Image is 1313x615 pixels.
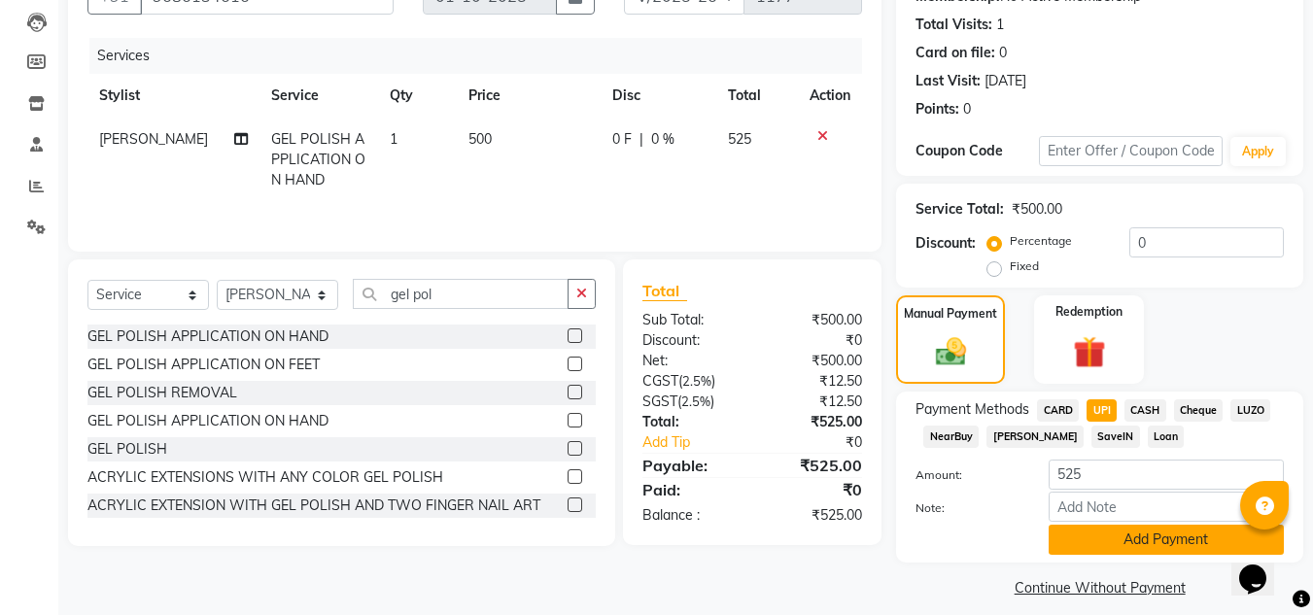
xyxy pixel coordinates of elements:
label: Note: [901,499,1033,517]
iframe: chat widget [1231,537,1294,596]
span: Cheque [1174,399,1224,422]
div: Discount: [628,330,752,351]
div: Total Visits: [916,15,992,35]
span: CARD [1037,399,1079,422]
span: 0 % [651,129,674,150]
label: Redemption [1055,303,1123,321]
div: ₹12.50 [752,371,877,392]
div: ₹0 [752,478,877,501]
label: Fixed [1010,257,1039,275]
span: CGST [642,372,678,390]
span: Loan [1148,426,1185,448]
span: UPI [1087,399,1117,422]
div: ₹525.00 [752,454,877,477]
input: Amount [1049,460,1284,490]
span: GEL POLISH APPLICATION ON HAND [271,130,365,188]
div: Sub Total: [628,310,752,330]
input: Enter Offer / Coupon Code [1039,136,1223,166]
div: GEL POLISH APPLICATION ON HAND [87,411,328,431]
div: ₹525.00 [752,505,877,526]
div: [DATE] [985,71,1026,91]
div: ₹500.00 [1012,199,1062,220]
div: Payable: [628,454,752,477]
span: SGST [642,393,677,410]
div: Paid: [628,478,752,501]
div: ( ) [628,371,752,392]
label: Amount: [901,466,1033,484]
div: ( ) [628,392,752,412]
span: NearBuy [923,426,979,448]
div: Net: [628,351,752,371]
input: Add Note [1049,492,1284,522]
span: Total [642,281,687,301]
span: LUZO [1230,399,1270,422]
a: Add Tip [628,432,773,453]
div: ₹0 [752,330,877,351]
a: Continue Without Payment [900,578,1299,598]
span: 500 [468,130,492,148]
div: ACRYLIC EXTENSIONS WITH ANY COLOR GEL POLISH [87,467,443,488]
button: Apply [1230,137,1286,166]
th: Qty [378,74,457,118]
th: Price [457,74,601,118]
div: Points: [916,99,959,120]
div: 1 [996,15,1004,35]
div: 0 [999,43,1007,63]
label: Manual Payment [904,305,997,323]
span: CASH [1124,399,1166,422]
div: Discount: [916,233,976,254]
div: ₹525.00 [752,412,877,432]
th: Disc [601,74,716,118]
div: GEL POLISH REMOVAL [87,383,237,403]
div: GEL POLISH APPLICATION ON FEET [87,355,320,375]
div: Balance : [628,505,752,526]
button: Add Payment [1049,525,1284,555]
span: Payment Methods [916,399,1029,420]
div: GEL POLISH [87,439,167,460]
div: Service Total: [916,199,1004,220]
div: ₹500.00 [752,310,877,330]
span: 0 F [612,129,632,150]
div: ₹12.50 [752,392,877,412]
span: | [639,129,643,150]
div: Total: [628,412,752,432]
img: _cash.svg [926,334,976,369]
th: Action [798,74,862,118]
th: Service [259,74,378,118]
span: 2.5% [681,393,710,409]
label: Percentage [1010,232,1072,250]
div: Services [89,38,877,74]
img: _gift.svg [1063,332,1116,372]
div: GEL POLISH APPLICATION ON HAND [87,326,328,347]
span: [PERSON_NAME] [99,130,208,148]
div: ₹500.00 [752,351,877,371]
div: ₹0 [774,432,878,453]
span: [PERSON_NAME] [986,426,1084,448]
div: Card on file: [916,43,995,63]
div: ACRYLIC EXTENSION WITH GEL POLISH AND TWO FINGER NAIL ART [87,495,540,516]
input: Search or Scan [353,279,569,309]
div: Coupon Code [916,141,1038,161]
span: 2.5% [682,373,711,389]
span: 525 [728,130,751,148]
span: 1 [390,130,397,148]
div: Last Visit: [916,71,981,91]
th: Stylist [87,74,259,118]
span: SaveIN [1091,426,1140,448]
div: 0 [963,99,971,120]
th: Total [716,74,799,118]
